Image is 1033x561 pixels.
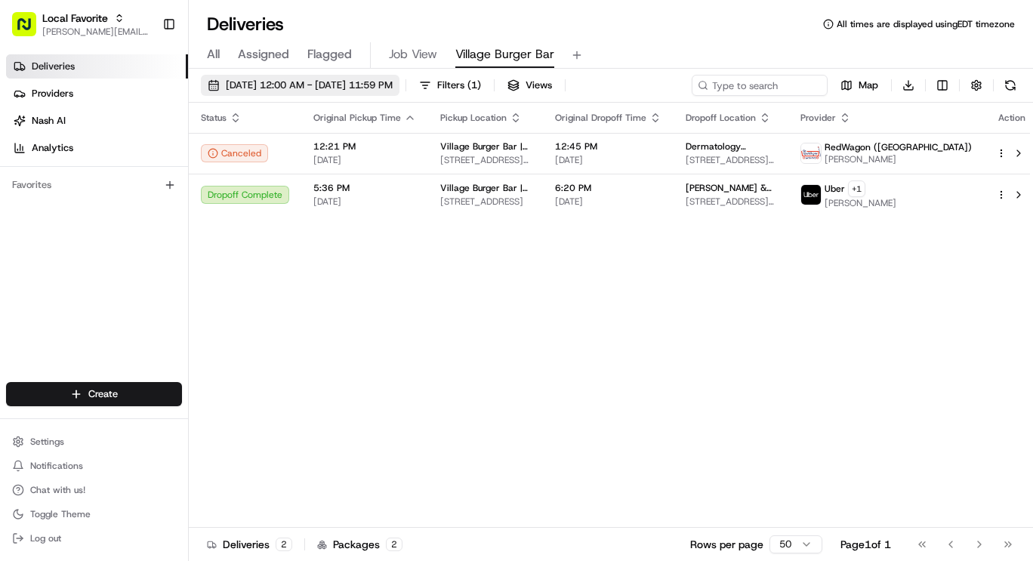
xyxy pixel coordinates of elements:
[440,154,531,166] span: [STREET_ADDRESS][PERSON_NAME]
[440,140,531,153] span: Village Burger Bar | [GEOGRAPHIC_DATA]
[143,219,242,234] span: API Documentation
[226,79,393,92] span: [DATE] 12:00 AM - [DATE] 11:59 PM
[276,538,292,551] div: 2
[801,185,821,205] img: uber-new-logo.jpeg
[801,143,821,163] img: time_to_eat_nevada_logo
[825,183,845,195] span: Uber
[307,45,352,63] span: Flagged
[207,45,220,63] span: All
[257,149,275,167] button: Start new chat
[30,508,91,520] span: Toggle Theme
[201,144,268,162] button: Canceled
[440,196,531,208] span: [STREET_ADDRESS]
[6,109,188,133] a: Nash AI
[837,18,1015,30] span: All times are displayed using EDT timezone
[6,173,182,197] div: Favorites
[1000,75,1021,96] button: Refresh
[555,182,661,194] span: 6:20 PM
[122,213,248,240] a: 💻API Documentation
[15,144,42,171] img: 1736555255976-a54dd68f-1ca7-489b-9aae-adbdc363a1c4
[51,159,191,171] div: We're available if you need us!
[686,182,776,194] span: [PERSON_NAME] & [PERSON_NAME]
[848,180,865,197] button: +1
[412,75,488,96] button: Filters(1)
[501,75,559,96] button: Views
[39,97,249,113] input: Clear
[555,112,646,124] span: Original Dropoff Time
[440,112,507,124] span: Pickup Location
[859,79,878,92] span: Map
[313,140,416,153] span: 12:21 PM
[6,431,182,452] button: Settings
[15,15,45,45] img: Nash
[313,182,416,194] span: 5:36 PM
[9,213,122,240] a: 📗Knowledge Base
[840,537,891,552] div: Page 1 of 1
[437,79,481,92] span: Filters
[6,54,188,79] a: Deliveries
[6,82,188,106] a: Providers
[150,256,183,267] span: Pylon
[30,436,64,448] span: Settings
[996,112,1028,124] div: Action
[686,196,776,208] span: [STREET_ADDRESS][PERSON_NAME]
[467,79,481,92] span: ( 1 )
[825,197,896,209] span: [PERSON_NAME]
[201,75,399,96] button: [DATE] 12:00 AM - [DATE] 11:59 PM
[686,140,776,153] span: Dermatology specialists of [GEOGRAPHIC_DATA]
[834,75,885,96] button: Map
[6,528,182,549] button: Log out
[6,504,182,525] button: Toggle Theme
[317,537,402,552] div: Packages
[32,141,73,155] span: Analytics
[555,154,661,166] span: [DATE]
[313,112,401,124] span: Original Pickup Time
[455,45,554,63] span: Village Burger Bar
[6,382,182,406] button: Create
[238,45,289,63] span: Assigned
[30,532,61,544] span: Log out
[6,136,188,160] a: Analytics
[686,112,756,124] span: Dropoff Location
[32,87,73,100] span: Providers
[207,12,284,36] h1: Deliveries
[800,112,836,124] span: Provider
[313,154,416,166] span: [DATE]
[30,219,116,234] span: Knowledge Base
[201,112,227,124] span: Status
[692,75,828,96] input: Type to search
[42,26,150,38] button: [PERSON_NAME][EMAIL_ADDRESS][PERSON_NAME][DOMAIN_NAME]
[526,79,552,92] span: Views
[313,196,416,208] span: [DATE]
[6,6,156,42] button: Local Favorite[PERSON_NAME][EMAIL_ADDRESS][PERSON_NAME][DOMAIN_NAME]
[440,182,531,194] span: Village Burger Bar | [PERSON_NAME]
[555,140,661,153] span: 12:45 PM
[825,153,972,165] span: [PERSON_NAME]
[690,537,763,552] p: Rows per page
[555,196,661,208] span: [DATE]
[32,60,75,73] span: Deliveries
[30,484,85,496] span: Chat with us!
[389,45,437,63] span: Job View
[686,154,776,166] span: [STREET_ADDRESS][PERSON_NAME]
[106,255,183,267] a: Powered byPylon
[6,479,182,501] button: Chat with us!
[30,460,83,472] span: Notifications
[15,220,27,233] div: 📗
[88,387,118,401] span: Create
[15,60,275,85] p: Welcome 👋
[128,220,140,233] div: 💻
[825,141,972,153] span: RedWagon ([GEOGRAPHIC_DATA])
[386,538,402,551] div: 2
[51,144,248,159] div: Start new chat
[42,11,108,26] button: Local Favorite
[32,114,66,128] span: Nash AI
[6,455,182,476] button: Notifications
[207,537,292,552] div: Deliveries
